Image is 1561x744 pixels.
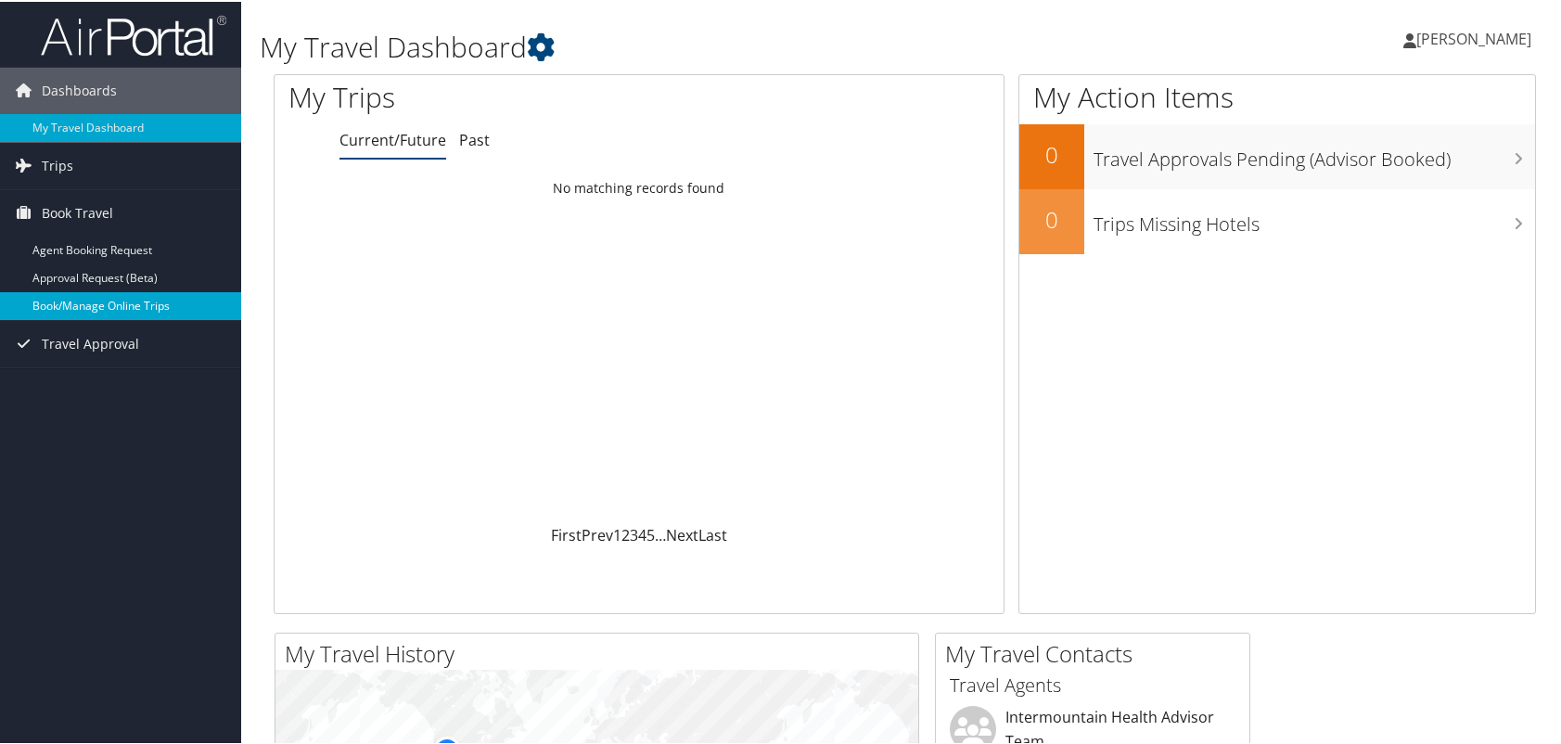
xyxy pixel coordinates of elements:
[339,128,446,148] a: Current/Future
[950,671,1235,697] h3: Travel Agents
[1094,135,1535,171] h3: Travel Approvals Pending (Advisor Booked)
[275,170,1004,203] td: No matching records found
[621,523,630,544] a: 2
[1019,76,1535,115] h1: My Action Items
[551,523,582,544] a: First
[42,319,139,366] span: Travel Approval
[1094,200,1535,236] h3: Trips Missing Hotels
[666,523,698,544] a: Next
[42,188,113,235] span: Book Travel
[945,636,1249,668] h2: My Travel Contacts
[613,523,621,544] a: 1
[41,12,226,56] img: airportal-logo.png
[1403,9,1550,65] a: [PERSON_NAME]
[260,26,1120,65] h1: My Travel Dashboard
[1019,202,1084,234] h2: 0
[1019,187,1535,252] a: 0Trips Missing Hotels
[646,523,655,544] a: 5
[698,523,727,544] a: Last
[285,636,918,668] h2: My Travel History
[630,523,638,544] a: 3
[655,523,666,544] span: …
[1019,137,1084,169] h2: 0
[638,523,646,544] a: 4
[1019,122,1535,187] a: 0Travel Approvals Pending (Advisor Booked)
[288,76,685,115] h1: My Trips
[459,128,490,148] a: Past
[42,66,117,112] span: Dashboards
[42,141,73,187] span: Trips
[1416,27,1531,47] span: [PERSON_NAME]
[582,523,613,544] a: Prev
